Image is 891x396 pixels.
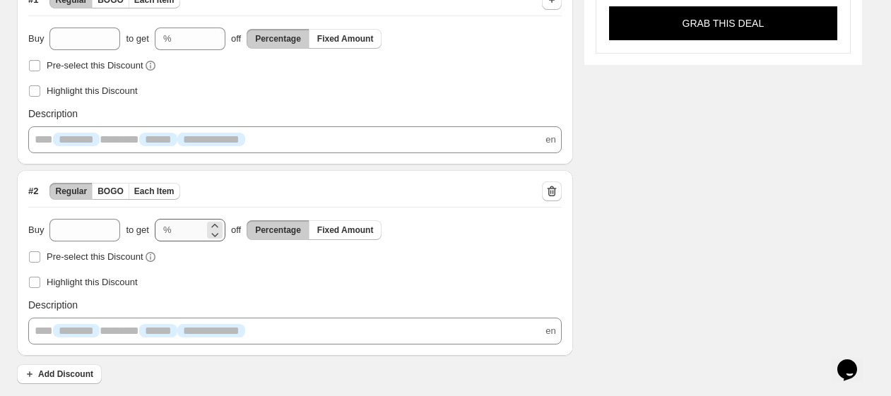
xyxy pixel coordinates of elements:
[231,32,241,46] span: off
[309,29,382,49] button: Fixed Amount
[129,183,180,200] button: Each Item
[134,186,175,197] span: Each Item
[126,223,149,237] span: to get
[47,85,138,96] span: Highlight this Discount
[231,223,241,237] span: off
[832,340,877,382] iframe: chat widget
[17,364,102,384] button: Add Discount
[28,184,38,198] span: # 2
[47,60,143,71] span: Pre-select this Discount
[126,32,149,46] span: to get
[163,32,172,46] div: %
[55,186,87,197] span: Regular
[309,220,382,240] button: Fixed Amount
[92,183,129,200] button: BOGO
[609,6,837,40] button: GRAB THIS DEAL
[255,33,301,44] span: Percentage
[545,324,555,338] span: en
[317,224,374,236] span: Fixed Amount
[47,251,143,262] span: Pre-select this Discount
[28,223,44,237] span: Buy
[317,33,374,44] span: Fixed Amount
[49,183,93,200] button: Regular
[98,186,124,197] span: BOGO
[28,107,78,121] span: Description
[247,29,309,49] button: Percentage
[28,298,78,312] span: Description
[163,223,172,237] div: %
[247,220,309,240] button: Percentage
[47,277,138,287] span: Highlight this Discount
[545,133,555,147] span: en
[28,32,44,46] span: Buy
[38,368,93,380] span: Add Discount
[255,224,301,236] span: Percentage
